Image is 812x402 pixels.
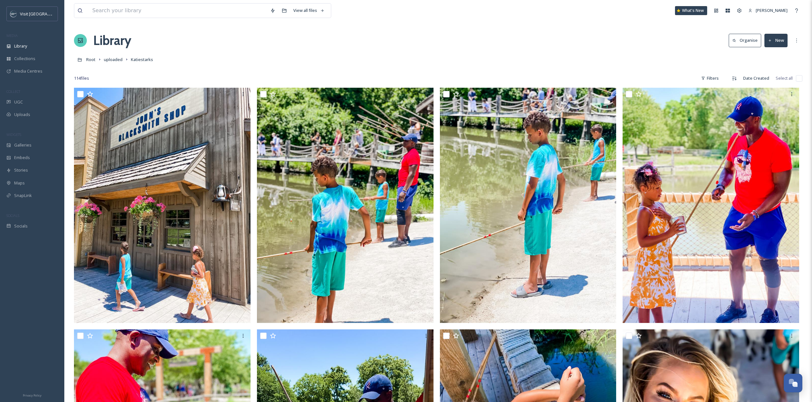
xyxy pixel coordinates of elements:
span: Collections [14,56,35,62]
a: Root [86,56,96,63]
button: New [764,34,788,47]
a: Privacy Policy [23,391,41,399]
span: uploaded [104,57,123,62]
span: 114 file s [74,75,89,81]
img: IMG_6397_jpg.jpg [623,88,799,323]
div: Filters [698,72,722,85]
span: MEDIA [6,33,18,38]
div: Date Created [740,72,772,85]
span: Privacy Policy [23,393,41,398]
a: View all files [290,4,328,17]
span: [PERSON_NAME] [756,7,788,13]
span: Socials [14,223,28,229]
a: Organise [729,34,764,47]
span: Uploads [14,112,30,118]
span: Select all [776,75,793,81]
img: IMG_6429.jpg [74,88,251,323]
span: WIDGETS [6,132,21,137]
span: Katiestarks [131,57,153,62]
span: Embeds [14,155,30,161]
a: Katiestarks [131,56,153,63]
img: IMG_6413_jpg.jpg [257,88,433,323]
span: SOCIALS [6,213,19,218]
span: UGC [14,99,23,105]
a: Library [93,31,131,50]
a: What's New [675,6,707,15]
span: COLLECT [6,89,20,94]
a: uploaded [104,56,123,63]
span: Visit [GEOGRAPHIC_DATA] [20,11,70,17]
img: IMG_6410_jpg.jpg [440,88,616,323]
a: [PERSON_NAME] [745,4,791,17]
button: Open Chat [784,374,802,392]
span: SnapLink [14,192,32,199]
img: c3es6xdrejuflcaqpovn.png [10,11,17,17]
span: Media Centres [14,68,42,74]
span: Maps [14,180,25,186]
span: Library [14,43,27,49]
span: Stories [14,167,28,173]
span: Galleries [14,142,32,148]
input: Search your library [89,4,267,18]
button: Organise [729,34,761,47]
span: Root [86,57,96,62]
